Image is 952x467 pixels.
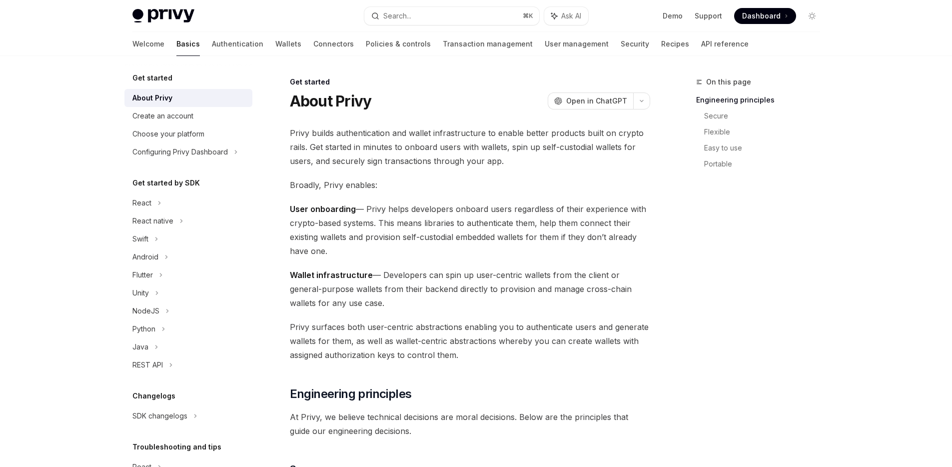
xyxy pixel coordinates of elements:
[132,323,155,335] div: Python
[443,32,533,56] a: Transaction management
[661,32,689,56] a: Recipes
[566,96,627,106] span: Open in ChatGPT
[132,269,153,281] div: Flutter
[132,146,228,158] div: Configuring Privy Dashboard
[290,320,650,362] span: Privy surfaces both user-centric abstractions enabling you to authenticate users and generate wal...
[621,32,649,56] a: Security
[132,197,151,209] div: React
[132,359,163,371] div: REST API
[176,32,200,56] a: Basics
[290,386,412,402] span: Engineering principles
[132,72,172,84] h5: Get started
[275,32,301,56] a: Wallets
[704,124,828,140] a: Flexible
[383,10,411,22] div: Search...
[132,215,173,227] div: React native
[364,7,539,25] button: Search...⌘K
[132,128,204,140] div: Choose your platform
[704,156,828,172] a: Portable
[124,125,252,143] a: Choose your platform
[561,11,581,21] span: Ask AI
[548,92,633,109] button: Open in ChatGPT
[313,32,354,56] a: Connectors
[132,110,193,122] div: Create an account
[132,390,175,402] h5: Changelogs
[212,32,263,56] a: Authentication
[132,305,159,317] div: NodeJS
[124,107,252,125] a: Create an account
[132,233,148,245] div: Swift
[132,287,149,299] div: Unity
[290,204,356,214] strong: User onboarding
[366,32,431,56] a: Policies & controls
[132,410,187,422] div: SDK changelogs
[290,77,650,87] div: Get started
[132,441,221,453] h5: Troubleshooting and tips
[290,202,650,258] span: — Privy helps developers onboard users regardless of their experience with crypto-based systems. ...
[545,32,609,56] a: User management
[132,92,172,104] div: About Privy
[132,9,194,23] img: light logo
[734,8,796,24] a: Dashboard
[523,12,533,20] span: ⌘ K
[696,92,828,108] a: Engineering principles
[290,178,650,192] span: Broadly, Privy enables:
[290,92,372,110] h1: About Privy
[132,251,158,263] div: Android
[290,268,650,310] span: — Developers can spin up user-centric wallets from the client or general-purpose wallets from the...
[704,108,828,124] a: Secure
[701,32,749,56] a: API reference
[124,89,252,107] a: About Privy
[132,341,148,353] div: Java
[290,270,373,280] strong: Wallet infrastructure
[663,11,683,21] a: Demo
[804,8,820,24] button: Toggle dark mode
[132,177,200,189] h5: Get started by SDK
[706,76,751,88] span: On this page
[695,11,722,21] a: Support
[704,140,828,156] a: Easy to use
[742,11,781,21] span: Dashboard
[290,126,650,168] span: Privy builds authentication and wallet infrastructure to enable better products built on crypto r...
[544,7,588,25] button: Ask AI
[132,32,164,56] a: Welcome
[290,410,650,438] span: At Privy, we believe technical decisions are moral decisions. Below are the principles that guide...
